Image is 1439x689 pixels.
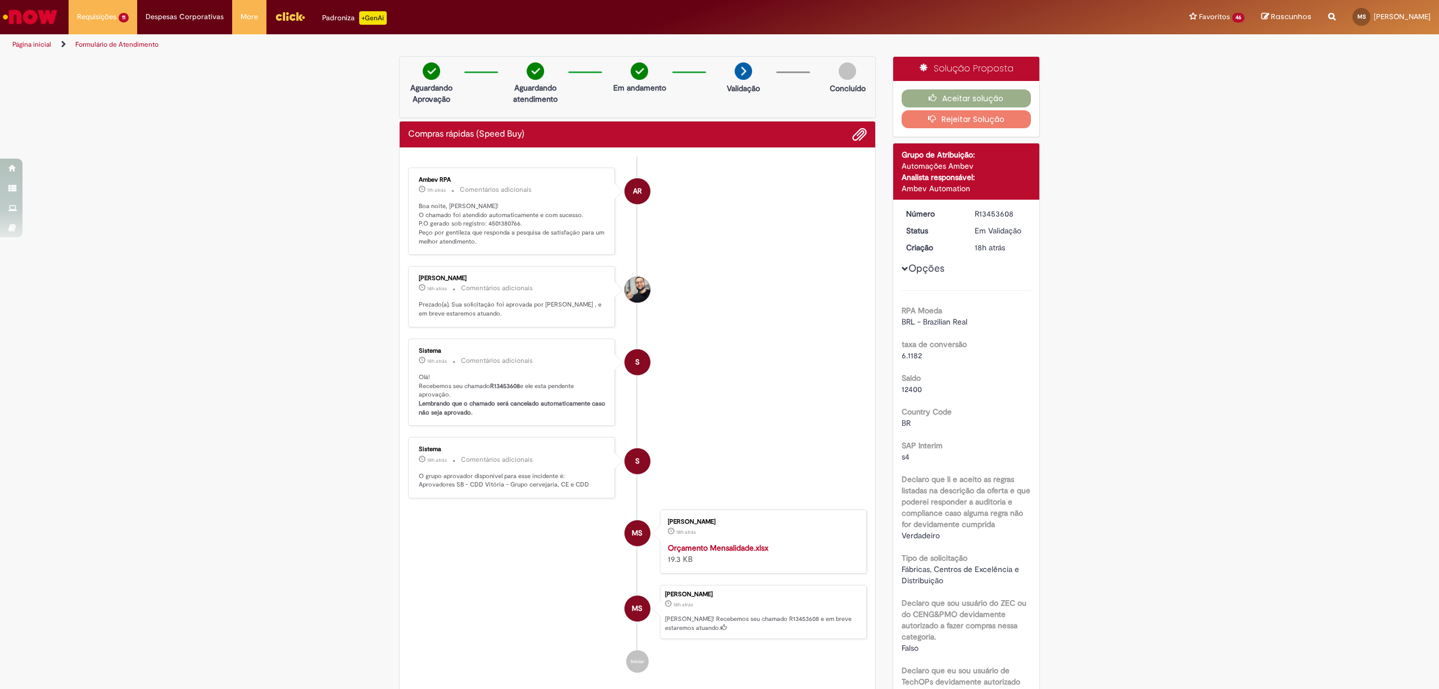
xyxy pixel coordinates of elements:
[146,11,224,22] span: Despesas Corporativas
[12,40,51,49] a: Página inicial
[419,275,606,282] div: [PERSON_NAME]
[427,187,446,193] time: 27/08/2025 23:34:30
[625,178,650,204] div: Ambev RPA
[668,542,855,565] div: 19.3 KB
[427,358,447,364] span: 18h atrás
[460,185,532,195] small: Comentários adicionais
[241,11,258,22] span: More
[408,129,524,139] h2: Compras rápidas (Speed Buy) Histórico de tíquete
[1271,11,1311,22] span: Rascunhos
[893,57,1040,81] div: Solução Proposta
[902,183,1031,194] div: Ambev Automation
[902,407,952,417] b: Country Code
[625,349,650,375] div: System
[975,208,1027,219] div: R13453608
[632,595,642,622] span: MS
[633,178,642,205] span: AR
[902,317,967,327] span: BRL - Brazilian Real
[1374,12,1431,21] span: [PERSON_NAME]
[635,349,640,376] span: S
[461,283,533,293] small: Comentários adicionais
[975,225,1027,236] div: Em Validação
[902,452,909,462] span: s4
[902,373,921,383] b: Saldo
[461,455,533,465] small: Comentários adicionais
[359,11,387,25] p: +GenAi
[461,356,533,366] small: Comentários adicionais
[625,448,650,474] div: System
[1,6,59,28] img: ServiceNow
[902,418,911,428] span: BR
[625,277,650,303] div: Rodrigo Ferrante De Oliveira Pereira
[527,62,544,80] img: check-circle-green.png
[75,40,159,49] a: Formulário de Atendimento
[735,62,752,80] img: arrow-next.png
[427,457,447,463] time: 27/08/2025 16:33:49
[419,177,606,183] div: Ambev RPA
[902,553,967,563] b: Tipo de solicitação
[427,457,447,463] span: 18h atrás
[408,156,867,684] ul: Histórico de tíquete
[902,339,967,349] b: taxa de conversão
[668,519,855,525] div: [PERSON_NAME]
[902,474,1030,529] b: Declaro que li e aceito as regras listadas na descrição da oferta e que poderei responder a audit...
[902,160,1031,172] div: Automações Ambev
[631,62,648,80] img: check-circle-green.png
[902,89,1031,107] button: Aceitar solução
[77,11,116,22] span: Requisições
[632,520,642,547] span: MS
[427,358,447,364] time: 27/08/2025 16:33:51
[902,643,918,653] span: Falso
[902,564,1021,586] span: Fábricas, Centros de Excelência e Distribuição
[898,242,967,253] dt: Criação
[975,242,1027,253] div: 27/08/2025 16:33:39
[676,529,696,535] span: 18h atrás
[427,285,447,292] span: 18h atrás
[665,615,861,632] p: [PERSON_NAME]! Recebemos seu chamado R13453608 e em breve estaremos atuando.
[902,598,1026,642] b: Declaro que sou usuário do ZEC ou do CENG&PMO devidamente autorizado a fazer compras nessa catego...
[404,82,459,105] p: Aguardando Aprovação
[1357,13,1366,20] span: MS
[975,242,1005,253] time: 27/08/2025 16:33:39
[419,348,606,354] div: Sistema
[902,149,1031,160] div: Grupo de Atribuição:
[902,110,1031,128] button: Rejeitar Solução
[830,83,866,94] p: Concluído
[490,382,520,390] b: R13453608
[322,11,387,25] div: Padroniza
[1261,12,1311,22] a: Rascunhos
[898,208,967,219] dt: Número
[419,373,606,417] p: Olá! Recebemos seu chamado e ele esta pendente aprovação.
[613,82,666,93] p: Em andamento
[419,300,606,318] p: Prezado(a), Sua solicitação foi aprovada por [PERSON_NAME] , e em breve estaremos atuando.
[419,446,606,453] div: Sistema
[1199,11,1230,22] span: Favoritos
[408,585,867,639] li: Maxuel de Oliveira Silva
[673,601,693,608] span: 18h atrás
[902,305,942,316] b: RPA Moeda
[419,202,606,246] p: Boa noite, [PERSON_NAME]! O chamado foi atendido automaticamente e com sucesso. P.O gerado sob re...
[902,172,1031,183] div: Analista responsável:
[668,543,768,553] a: Orçamento Mensalidade.xlsx
[423,62,440,80] img: check-circle-green.png
[427,285,447,292] time: 27/08/2025 16:53:22
[852,127,867,142] button: Adicionar anexos
[8,34,951,55] ul: Trilhas de página
[898,225,967,236] dt: Status
[902,530,940,541] span: Verdadeiro
[419,399,607,417] b: Lembrando que o chamado será cancelado automaticamente caso não seja aprovado.
[635,448,640,475] span: S
[625,520,650,546] div: Maxuel De Oliveira Silva
[975,242,1005,253] span: 18h atrás
[1232,13,1245,22] span: 46
[119,13,129,22] span: 11
[665,591,861,598] div: [PERSON_NAME]
[902,350,922,361] span: 6.1182
[727,83,760,94] p: Validação
[419,472,606,489] p: O grupo aprovador disponível para esse incidente é: Aprovadores SB - CDD Vitória - Grupo cervejar...
[508,82,563,105] p: Aguardando atendimento
[902,384,922,394] span: 12400
[673,601,693,608] time: 27/08/2025 16:33:39
[275,8,305,25] img: click_logo_yellow_360x200.png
